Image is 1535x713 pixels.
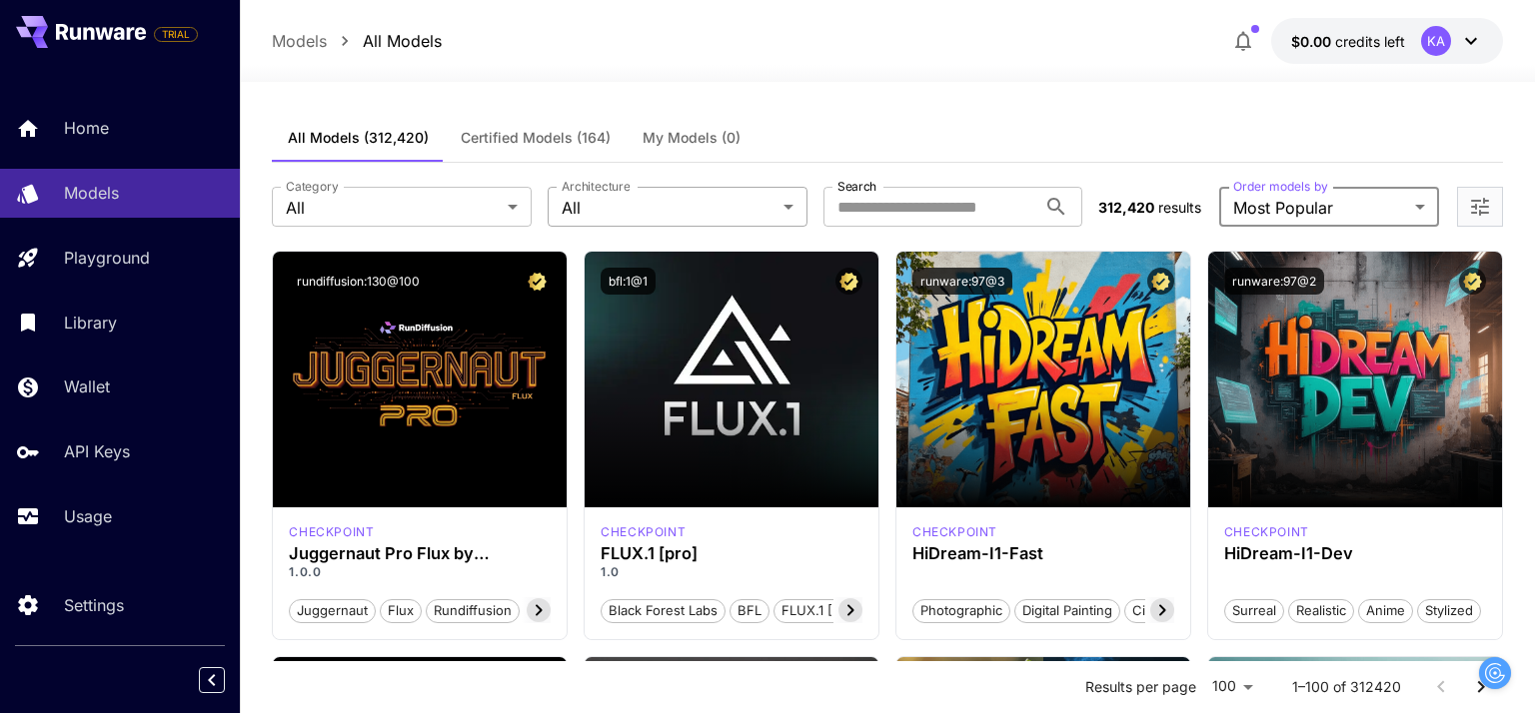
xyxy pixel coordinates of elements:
label: Search [837,178,876,195]
button: juggernaut [289,597,376,623]
h3: FLUX.1 [pro] [601,544,862,563]
label: Architecture [562,178,630,195]
h3: HiDream-I1-Fast [912,544,1174,563]
span: juggernaut [290,601,375,621]
button: rundiffusion [426,597,520,623]
p: API Keys [64,439,130,463]
button: FLUX.1 [pro] [773,597,866,623]
span: Certified Models (164) [461,129,611,147]
span: $0.00 [1291,33,1335,50]
p: checkpoint [601,523,686,541]
span: rundiffusion [427,601,519,621]
p: Playground [64,246,150,270]
div: Collapse sidebar [214,662,240,698]
button: Digital Painting [1014,597,1120,623]
span: Surreal [1225,601,1283,621]
span: credits left [1335,33,1405,50]
button: BFL [730,597,769,623]
span: All [286,196,500,220]
p: Settings [64,593,124,617]
div: 100 [1204,672,1260,701]
h3: HiDream-I1-Dev [1224,544,1486,563]
div: HiDream Dev [1224,523,1309,541]
p: checkpoint [912,523,997,541]
span: 312,420 [1098,199,1154,216]
p: Home [64,116,109,140]
span: Most Popular [1233,196,1407,220]
button: Go to next page [1461,667,1501,707]
span: Digital Painting [1015,601,1119,621]
nav: breadcrumb [272,29,442,53]
button: runware:97@3 [912,268,1012,295]
button: Realistic [1288,597,1354,623]
span: Realistic [1289,601,1353,621]
button: bfl:1@1 [601,268,656,295]
span: BFL [731,601,768,621]
p: Wallet [64,374,110,398]
button: Stylized [1417,597,1481,623]
span: Stylized [1418,601,1480,621]
div: FLUX.1 D [289,523,374,541]
button: $0.00KA [1271,18,1503,64]
span: FLUX.1 [pro] [774,601,865,621]
span: All [562,196,775,220]
span: Black Forest Labs [602,601,725,621]
button: Surreal [1224,597,1284,623]
p: Usage [64,504,112,528]
p: 1.0 [601,563,862,581]
p: Library [64,311,117,335]
p: 1–100 of 312420 [1292,677,1401,697]
button: Certified Model – Vetted for best performance and includes a commercial license. [1459,268,1486,295]
label: Category [286,178,339,195]
p: 1.0.0 [289,563,551,581]
span: Add your payment card to enable full platform functionality. [154,22,198,46]
button: Photographic [912,597,1010,623]
span: Photographic [913,601,1009,621]
button: Certified Model – Vetted for best performance and includes a commercial license. [1147,268,1174,295]
button: Collapse sidebar [199,667,225,693]
label: Order models by [1233,178,1328,195]
span: My Models (0) [643,129,741,147]
button: Cinematic [1124,597,1201,623]
a: Models [272,29,327,53]
button: flux [380,597,422,623]
button: rundiffusion:130@100 [289,268,428,295]
button: runware:97@2 [1224,268,1324,295]
button: Anime [1358,597,1413,623]
div: $0.00 [1291,31,1405,52]
p: Models [64,181,119,205]
div: fluxpro [601,523,686,541]
span: flux [381,601,421,621]
button: Open more filters [1468,195,1492,220]
span: All Models (312,420) [288,129,429,147]
div: KA [1421,26,1451,56]
span: Cinematic [1125,601,1200,621]
button: Certified Model – Vetted for best performance and includes a commercial license. [524,268,551,295]
p: checkpoint [1224,523,1309,541]
p: checkpoint [289,523,374,541]
div: HiDream Fast [912,523,997,541]
span: TRIAL [155,27,197,42]
span: results [1158,199,1201,216]
p: Results per page [1085,677,1196,697]
button: Certified Model – Vetted for best performance and includes a commercial license. [835,268,862,295]
span: Anime [1359,601,1412,621]
button: Black Forest Labs [601,597,726,623]
h3: Juggernaut Pro Flux by RunDiffusion [289,544,551,563]
a: All Models [363,29,442,53]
